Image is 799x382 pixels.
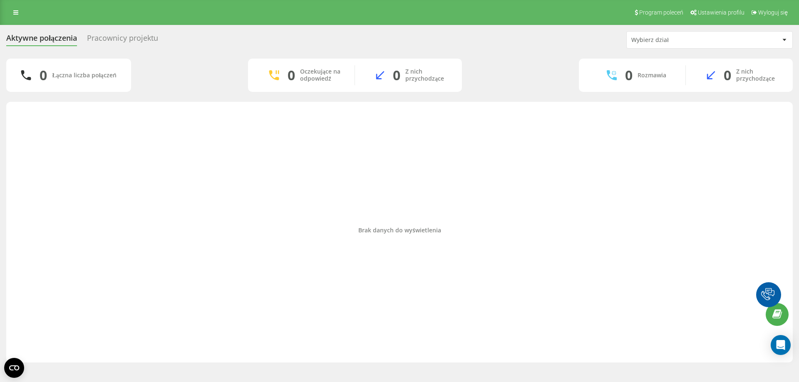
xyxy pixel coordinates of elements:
[639,9,683,16] span: Program poleceń
[40,67,47,83] div: 0
[6,34,77,47] div: Aktywne połączenia
[87,34,158,47] div: Pracownicy projektu
[405,68,449,82] div: Z nich przychodzące
[52,72,116,79] div: Łączna liczba połączeń
[736,68,780,82] div: Z nich przychodzące
[771,335,791,355] div: Open Intercom Messenger
[4,358,24,378] button: Open CMP widget
[625,67,633,83] div: 0
[631,37,731,44] div: Wybierz dział
[758,9,788,16] span: Wyloguj się
[393,67,400,83] div: 0
[13,227,786,234] div: Brak danych do wyświetlenia
[724,67,731,83] div: 0
[288,67,295,83] div: 0
[638,72,666,79] div: Rozmawia
[698,9,744,16] span: Ustawienia profilu
[300,68,342,82] div: Oczekujące na odpowiedź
